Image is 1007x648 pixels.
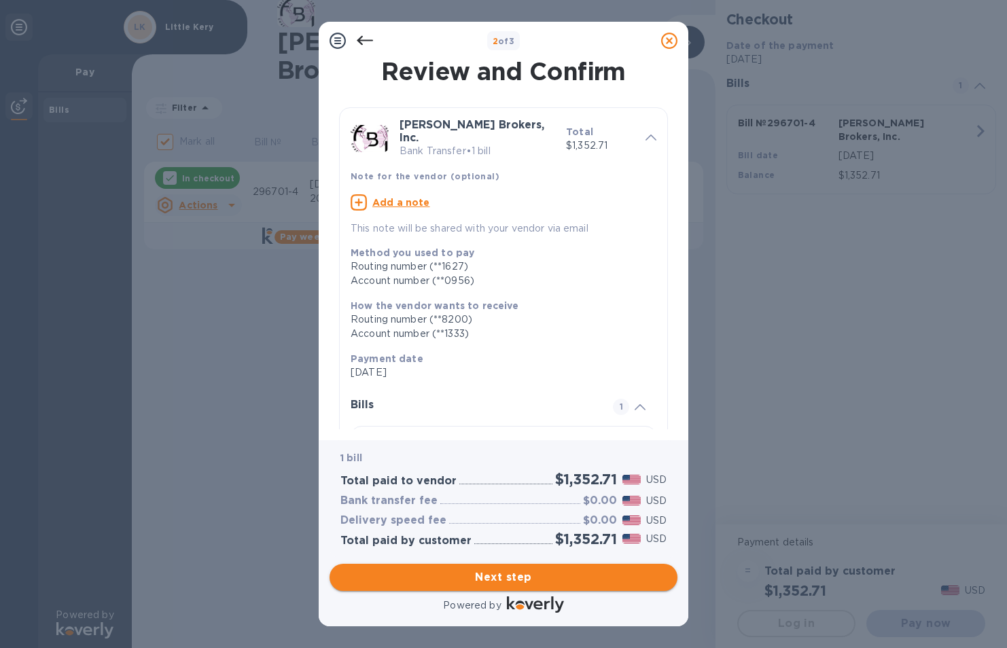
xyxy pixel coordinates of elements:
[566,126,593,137] b: Total
[443,598,501,613] p: Powered by
[351,365,646,380] p: [DATE]
[646,473,667,487] p: USD
[507,596,564,613] img: Logo
[351,259,646,274] div: Routing number (**1627)
[340,569,667,586] span: Next step
[351,353,423,364] b: Payment date
[622,534,641,543] img: USD
[555,471,617,488] h2: $1,352.71
[646,514,667,528] p: USD
[555,530,617,547] h2: $1,352.71
[400,118,544,144] b: [PERSON_NAME] Brokers, Inc.
[336,57,671,86] h1: Review and Confirm
[351,274,646,288] div: Account number (**0956)
[351,312,646,327] div: Routing number (**8200)
[583,494,617,507] h3: $0.00
[613,399,629,415] span: 1
[622,496,641,505] img: USD
[372,197,430,208] u: Add a note
[493,36,498,46] span: 2
[351,119,656,236] div: [PERSON_NAME] Brokers, Inc.Bank Transfer•1 billTotal$1,352.71Note for the vendor (optional)Add a ...
[340,514,446,527] h3: Delivery speed fee
[351,171,499,181] b: Note for the vendor (optional)
[622,516,641,525] img: USD
[340,535,472,547] h3: Total paid by customer
[340,475,457,488] h3: Total paid to vendor
[340,452,362,463] b: 1 bill
[351,399,597,412] h3: Bills
[351,300,519,311] b: How the vendor wants to receive
[330,564,677,591] button: Next step
[351,247,474,258] b: Method you used to pay
[493,36,515,46] b: of 3
[622,475,641,484] img: USD
[646,532,667,546] p: USD
[400,144,555,158] p: Bank Transfer • 1 bill
[340,494,438,507] h3: Bank transfer fee
[583,514,617,527] h3: $0.00
[566,139,635,153] p: $1,352.71
[646,494,667,508] p: USD
[351,327,646,341] div: Account number (**1333)
[351,221,656,236] p: This note will be shared with your vendor via email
